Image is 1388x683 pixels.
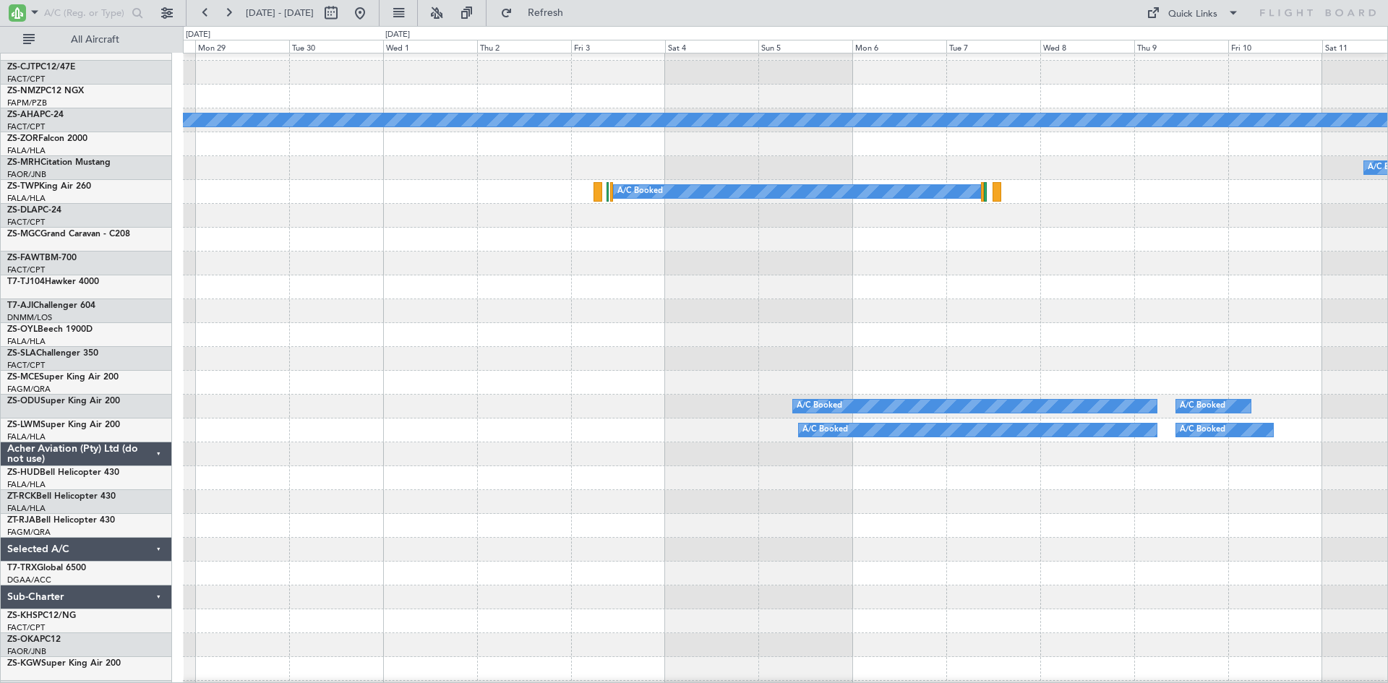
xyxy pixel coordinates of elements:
a: ZS-AHAPC-24 [7,111,64,119]
div: A/C Booked [797,395,842,417]
a: FALA/HLA [7,336,46,347]
a: FAGM/QRA [7,527,51,538]
a: ZS-TWPKing Air 260 [7,182,91,191]
a: ZS-ODUSuper King Air 200 [7,397,120,405]
a: ZS-KGWSuper King Air 200 [7,659,121,668]
a: T7-TRXGlobal 6500 [7,564,86,572]
span: T7-TRX [7,564,37,572]
span: ZS-KHS [7,611,38,620]
a: FAOR/JNB [7,169,46,180]
div: A/C Booked [802,419,848,441]
a: ZS-SLAChallenger 350 [7,349,98,358]
span: ZS-NMZ [7,87,40,95]
a: FAOR/JNB [7,646,46,657]
span: ZS-MGC [7,230,40,239]
a: FACT/CPT [7,121,45,132]
div: Quick Links [1168,7,1217,22]
a: T7-AJIChallenger 604 [7,301,95,310]
div: Fri 3 [571,40,665,53]
div: Tue 7 [946,40,1040,53]
a: ZS-HUDBell Helicopter 430 [7,468,119,477]
div: Tue 30 [289,40,383,53]
span: ZS-FAW [7,254,40,262]
span: ZS-HUD [7,468,40,477]
a: FAGM/QRA [7,384,51,395]
div: Wed 1 [383,40,477,53]
div: A/C Booked [1180,419,1225,441]
a: ZS-ZORFalcon 2000 [7,134,87,143]
span: ZS-AHA [7,111,40,119]
a: ZS-CJTPC12/47E [7,63,75,72]
div: A/C Booked [1180,395,1225,417]
span: ZS-MRH [7,158,40,167]
div: Fri 10 [1228,40,1322,53]
div: [DATE] [186,29,210,41]
a: FACT/CPT [7,265,45,275]
a: ZS-DLAPC-24 [7,206,61,215]
div: Mon 29 [195,40,289,53]
div: A/C Booked [617,181,663,202]
input: A/C (Reg. or Type) [44,2,127,24]
div: [DATE] [385,29,410,41]
div: Mon 6 [852,40,946,53]
span: ZS-MCE [7,373,39,382]
span: ZS-KGW [7,659,41,668]
span: ZS-OYL [7,325,38,334]
span: ZS-CJT [7,63,35,72]
span: ZT-RJA [7,516,35,525]
span: [DATE] - [DATE] [246,7,314,20]
div: Wed 8 [1040,40,1134,53]
a: FALA/HLA [7,193,46,204]
a: T7-TJ104Hawker 4000 [7,278,99,286]
a: ZS-NMZPC12 NGX [7,87,84,95]
a: ZS-FAWTBM-700 [7,254,77,262]
a: ZS-OKAPC12 [7,635,61,644]
div: Sat 4 [665,40,759,53]
a: FACT/CPT [7,74,45,85]
a: FALA/HLA [7,145,46,156]
span: ZS-SLA [7,349,36,358]
div: Sun 5 [758,40,852,53]
span: ZS-ODU [7,397,40,405]
span: ZS-ZOR [7,134,38,143]
span: ZS-DLA [7,206,38,215]
span: ZT-RCK [7,492,36,501]
a: FAPM/PZB [7,98,47,108]
a: FALA/HLA [7,503,46,514]
button: Quick Links [1139,1,1246,25]
span: ZS-LWM [7,421,40,429]
span: T7-AJI [7,301,33,310]
a: FACT/CPT [7,622,45,633]
a: FALA/HLA [7,431,46,442]
a: ZS-MGCGrand Caravan - C208 [7,230,130,239]
span: ZS-OKA [7,635,40,644]
span: Refresh [515,8,576,18]
div: Thu 2 [477,40,571,53]
span: ZS-TWP [7,182,39,191]
a: ZS-LWMSuper King Air 200 [7,421,120,429]
a: ZT-RCKBell Helicopter 430 [7,492,116,501]
a: ZS-KHSPC12/NG [7,611,76,620]
a: DNMM/LOS [7,312,52,323]
button: Refresh [494,1,581,25]
a: DGAA/ACC [7,575,51,585]
a: ZT-RJABell Helicopter 430 [7,516,115,525]
a: ZS-MRHCitation Mustang [7,158,111,167]
a: ZS-MCESuper King Air 200 [7,373,119,382]
div: Thu 9 [1134,40,1228,53]
a: ZS-OYLBeech 1900D [7,325,93,334]
a: FACT/CPT [7,360,45,371]
span: All Aircraft [38,35,153,45]
button: All Aircraft [16,28,157,51]
a: FACT/CPT [7,217,45,228]
span: T7-TJ104 [7,278,45,286]
a: FALA/HLA [7,479,46,490]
